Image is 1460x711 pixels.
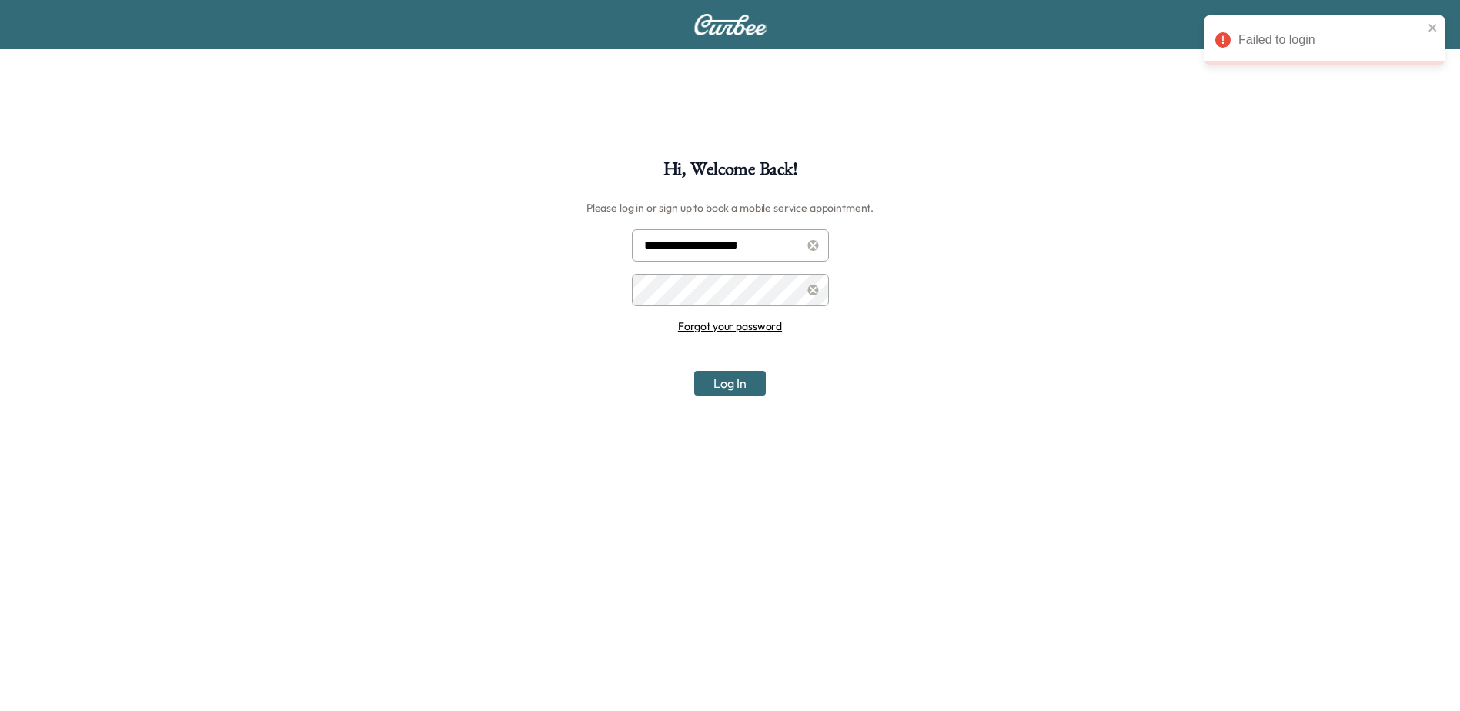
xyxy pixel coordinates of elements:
img: Curbee Logo [693,14,767,35]
button: close [1428,22,1438,34]
h6: Please log in or sign up to book a mobile service appointment. [586,195,874,220]
div: Failed to login [1238,31,1423,49]
a: Forgot your password [678,319,782,333]
button: Log In [694,371,766,396]
h1: Hi, Welcome Back! [663,160,797,186]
